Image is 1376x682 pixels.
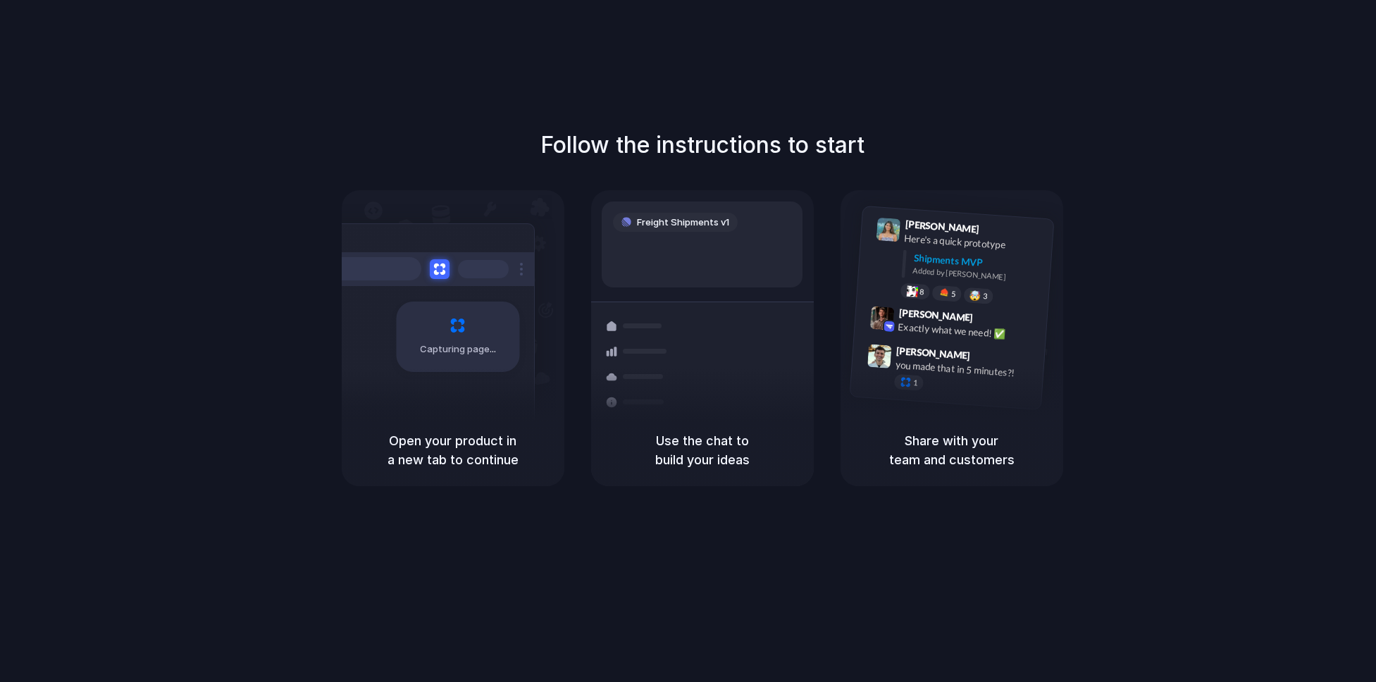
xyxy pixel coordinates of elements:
[950,290,955,297] span: 5
[420,342,498,356] span: Capturing page
[974,349,1003,366] span: 9:47 AM
[895,342,970,363] span: [PERSON_NAME]
[540,128,864,162] h1: Follow the instructions to start
[919,287,924,295] span: 8
[983,223,1012,240] span: 9:41 AM
[637,216,729,230] span: Freight Shipments v1
[608,431,797,469] h5: Use the chat to build your ideas
[905,216,979,237] span: [PERSON_NAME]
[903,230,1044,254] div: Here's a quick prototype
[982,292,987,299] span: 3
[912,378,917,386] span: 1
[898,319,1039,343] div: Exactly what we need! ✅
[898,304,973,325] span: [PERSON_NAME]
[912,264,1042,285] div: Added by [PERSON_NAME]
[913,250,1043,273] div: Shipments MVP
[857,431,1046,469] h5: Share with your team and customers
[969,290,981,301] div: 🤯
[359,431,547,469] h5: Open your product in a new tab to continue
[895,357,1036,381] div: you made that in 5 minutes?!
[977,311,1005,328] span: 9:42 AM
